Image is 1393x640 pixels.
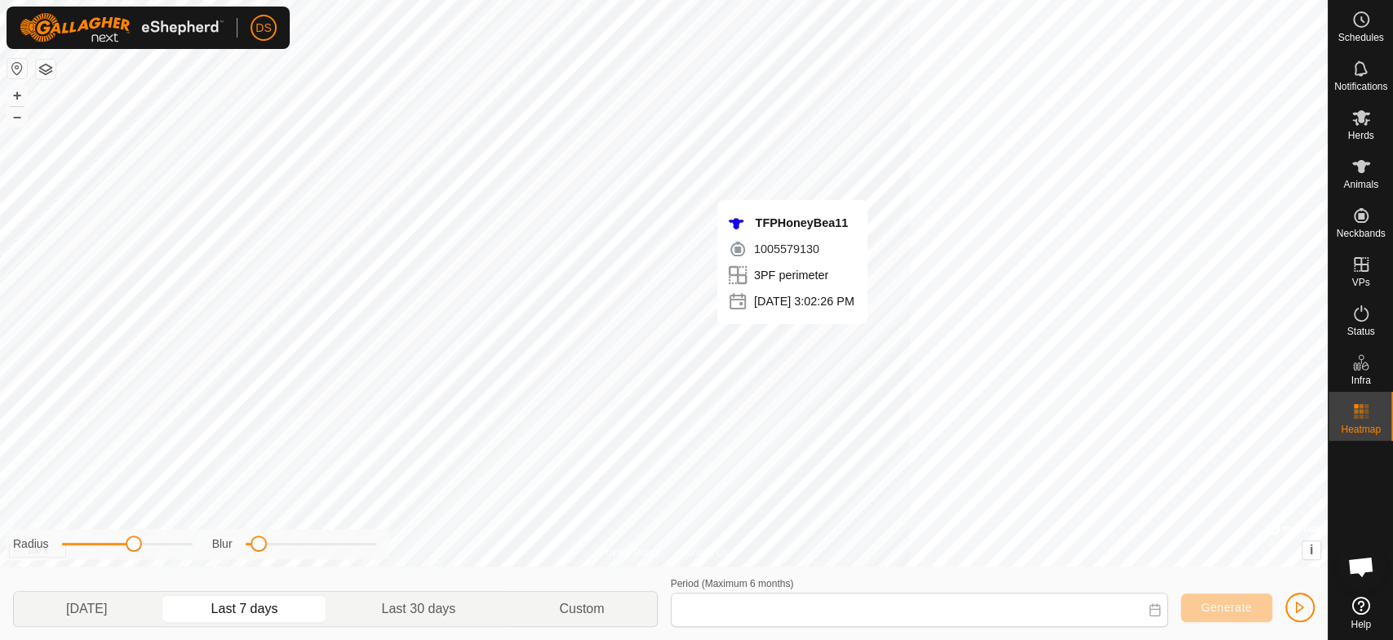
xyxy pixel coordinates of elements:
a: Contact Us [680,545,728,560]
span: DS [255,20,271,37]
span: Status [1346,327,1374,336]
span: i [1310,543,1313,557]
span: Notifications [1334,82,1387,91]
span: Custom [559,599,604,619]
button: i [1302,541,1320,559]
a: Help [1329,590,1393,636]
span: Infra [1351,376,1370,385]
span: Heatmap [1341,424,1381,434]
span: Last 30 days [381,599,455,619]
div: 3PF perimeter [728,265,854,285]
a: Privacy Policy [599,545,660,560]
span: Herds [1347,131,1373,140]
button: + [7,86,27,105]
button: Reset Map [7,59,27,78]
span: Animals [1343,180,1378,189]
div: Open chat [1337,542,1386,591]
span: [DATE] [66,599,107,619]
span: Neckbands [1336,229,1385,238]
div: [DATE] 3:02:26 PM [728,291,854,311]
span: VPs [1351,278,1369,287]
button: – [7,107,27,127]
span: Last 7 days [211,599,278,619]
span: Help [1351,620,1371,629]
span: Generate [1201,601,1252,614]
label: Blur [212,536,233,553]
button: Map Layers [36,60,55,79]
div: 1005579130 [728,239,854,259]
label: Radius [13,536,49,553]
label: Period (Maximum 6 months) [671,578,794,589]
span: Schedules [1338,33,1383,42]
button: Generate [1181,593,1272,622]
span: TFPHoneyBea11 [755,216,848,229]
img: Gallagher Logo [20,13,224,42]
